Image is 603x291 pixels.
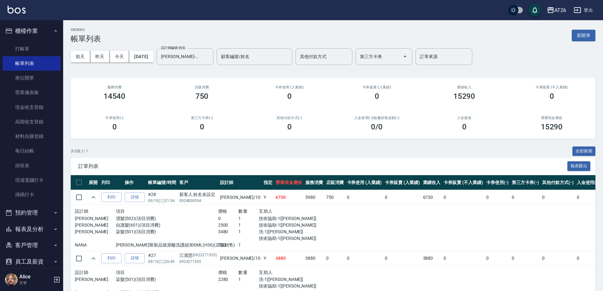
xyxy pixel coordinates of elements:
[3,42,61,56] a: 打帳單
[75,229,116,235] p: [PERSON_NAME]
[3,115,61,129] a: 高階收支登錄
[541,122,563,131] h3: 15290
[3,56,61,71] a: 帳單列表
[238,229,259,235] p: 1
[3,253,61,270] button: 員工及薪資
[116,242,218,248] p: [PERSON_NAME]斯新品玻尿酸洗護組500ML(H36)(店販銷售)
[572,30,595,41] button: 新開單
[345,190,384,205] td: 0
[78,116,151,120] h2: 卡券使用(-)
[3,144,61,158] a: 每日結帳
[100,175,123,190] th: 列印
[274,251,304,266] td: 3880
[101,253,122,263] button: 列印
[341,85,413,89] h2: 卡券販賣 (入業績)
[371,122,383,131] h3: 0 /0
[75,276,116,283] p: [PERSON_NAME]
[218,270,227,275] span: 價格
[259,215,320,222] p: 技術協助-1[[PERSON_NAME]]
[71,148,88,154] p: 共 5 筆, 1 / 1
[218,209,227,214] span: 價格
[123,175,146,190] th: 操作
[383,190,421,205] td: 0
[218,215,239,222] p: 0
[71,28,101,32] h2: ORDERS
[19,274,51,280] h5: Alice
[218,190,262,205] td: [PERSON_NAME] /10
[253,116,325,120] h2: 其他付款方式(-)
[485,190,510,205] td: 0
[3,187,61,202] a: 掃碼打卡
[116,209,125,214] span: 項目
[253,85,325,89] h2: 卡券使用 (入業績)
[3,71,61,85] a: 座位開單
[540,175,575,190] th: 其他付款方式(-)
[383,251,421,266] td: 0
[71,34,101,43] h3: 帳單列表
[259,235,320,242] p: 技術協助-1[[PERSON_NAME]]
[510,175,540,190] th: 第三方卡券(-)
[75,270,88,275] span: 設計師
[148,198,176,204] p: 09/10 (三) 21:54
[238,242,259,248] p: 1
[193,252,217,259] p: (0923271555)
[200,122,204,131] h3: 0
[304,251,325,266] td: 3880
[259,270,272,275] span: 互助人
[218,242,239,248] p: 750
[116,276,218,283] p: 染髮(501)(項目消費)
[421,190,442,205] td: 6730
[575,251,601,266] td: 0
[345,175,384,190] th: 卡券使用 (入業績)
[125,193,145,202] a: 詳情
[421,175,442,190] th: 業績收入
[516,116,588,120] h2: 營業現金應收
[567,163,591,169] a: 報表匯出
[125,253,145,263] a: 詳情
[485,251,510,266] td: 0
[166,85,238,89] h2: 店販消費
[400,51,410,62] button: Open
[116,270,125,275] span: 項目
[287,92,292,101] h3: 0
[274,190,304,205] td: 6730
[442,190,484,205] td: 0
[3,129,61,144] a: 材料自購登錄
[19,280,51,286] p: 主管
[71,51,90,62] button: 前天
[238,222,259,229] p: 1
[259,222,320,229] p: 技術協助-1[[PERSON_NAME]]
[516,85,588,89] h2: 卡券販賣 (不入業績)
[3,173,61,187] a: 現場電腦打卡
[178,175,218,190] th: 客戶
[550,92,554,101] h3: 0
[259,283,320,289] p: 技術協助-1[[PERSON_NAME]]
[75,215,116,222] p: [PERSON_NAME]
[78,163,567,169] span: 訂單列表
[218,251,262,266] td: [PERSON_NAME] /10
[129,51,153,62] button: [DATE]
[116,229,218,235] p: 染髮(501)(項目消費)
[453,92,475,101] h3: 15290
[87,175,100,190] th: 展開
[218,229,239,235] p: 3480
[8,6,26,14] img: Logo
[218,175,262,190] th: 設計師
[146,190,178,205] td: #28
[510,251,540,266] td: 0
[3,100,61,115] a: 現金收支登錄
[3,221,61,237] button: 報表及分析
[101,193,122,202] button: 列印
[544,4,569,17] button: AT26
[238,270,248,275] span: 數量
[567,161,591,171] button: 報表匯出
[262,190,274,205] td: Y
[345,251,384,266] td: 0
[262,175,274,190] th: 指定
[442,251,484,266] td: 0
[554,6,566,14] div: AT26
[375,92,379,101] h3: 0
[304,190,325,205] td: 5980
[146,175,178,190] th: 帳單編號/時間
[218,276,239,283] p: 2280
